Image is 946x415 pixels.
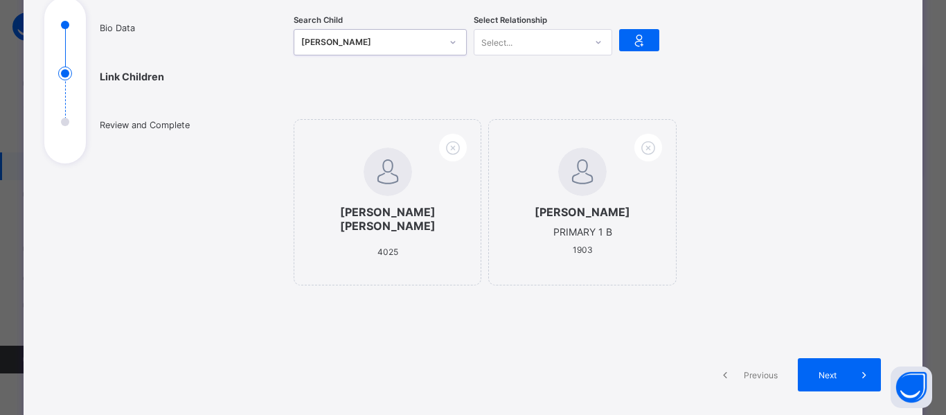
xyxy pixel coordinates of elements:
[558,148,607,196] img: default.svg
[474,15,547,25] span: Select Relationship
[481,29,512,55] div: Select...
[808,370,848,380] span: Next
[742,370,780,380] span: Previous
[301,35,441,49] div: [PERSON_NAME]
[517,205,648,219] span: [PERSON_NAME]
[553,226,612,238] span: PRIMARY 1 B
[364,148,412,196] img: default.svg
[322,205,453,233] span: [PERSON_NAME] [PERSON_NAME]
[377,247,398,257] span: 4025
[573,245,593,255] span: 1903
[294,15,343,25] span: Search Child
[891,367,932,408] button: Open asap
